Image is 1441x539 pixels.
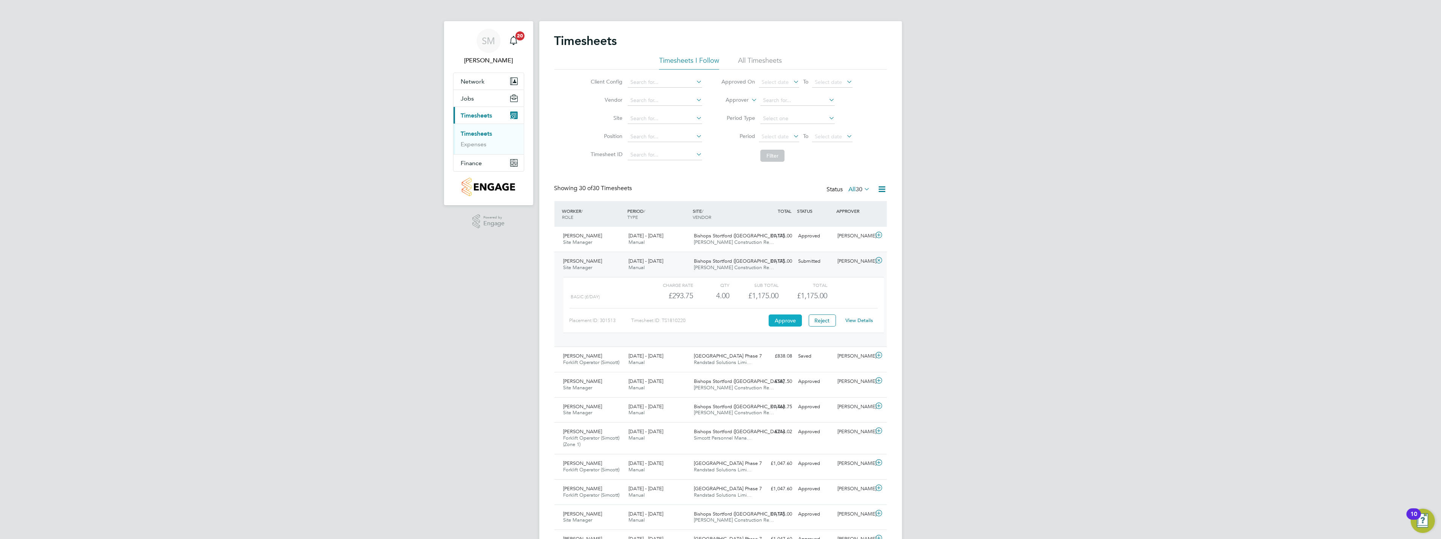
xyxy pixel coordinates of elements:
[694,403,789,410] span: Bishops Stortford ([GEOGRAPHIC_DATA]…
[588,115,622,121] label: Site
[796,255,835,268] div: Submitted
[769,314,802,327] button: Approve
[461,95,474,102] span: Jobs
[796,350,835,362] div: Saved
[579,184,632,192] span: 30 Timesheets
[834,508,874,520] div: [PERSON_NAME]
[588,151,622,158] label: Timesheet ID
[628,150,702,160] input: Search for...
[694,353,762,359] span: [GEOGRAPHIC_DATA] Phase 7
[715,96,749,104] label: Approver
[563,485,602,492] span: [PERSON_NAME]
[563,384,593,391] span: Site Manager
[778,208,792,214] span: TOTAL
[694,460,762,466] span: [GEOGRAPHIC_DATA] Phase 7
[628,409,645,416] span: Manual
[693,280,730,290] div: QTY
[628,428,663,435] span: [DATE] - [DATE]
[628,132,702,142] input: Search for...
[756,255,796,268] div: £1,175.00
[691,204,756,224] div: SITE
[834,483,874,495] div: [PERSON_NAME]
[694,258,789,264] span: Bishops Stortford ([GEOGRAPHIC_DATA]…
[1411,509,1435,533] button: Open Resource Center, 10 new notifications
[796,204,835,218] div: STATUS
[694,359,752,366] span: Randstad Solutions Limi…
[628,258,663,264] span: [DATE] - [DATE]
[560,204,626,224] div: WORKER
[628,384,645,391] span: Manual
[453,56,524,65] span: Shaun McGrenra
[554,33,617,48] h2: Timesheets
[482,36,495,46] span: SM
[694,232,789,239] span: Bishops Stortford ([GEOGRAPHIC_DATA]…
[563,460,602,466] span: [PERSON_NAME]
[563,403,602,410] span: [PERSON_NAME]
[628,113,702,124] input: Search for...
[760,95,835,106] input: Search for...
[644,280,693,290] div: Charge rate
[628,239,645,245] span: Manual
[454,90,524,107] button: Jobs
[588,133,622,139] label: Position
[454,155,524,171] button: Finance
[693,290,730,302] div: 4.00
[454,124,524,154] div: Timesheets
[628,466,645,473] span: Manual
[834,426,874,438] div: [PERSON_NAME]
[563,435,620,448] span: Forklift Operator (Simcott) (Zone 1)
[563,258,602,264] span: [PERSON_NAME]
[571,294,600,299] span: Basic (£/day)
[694,378,789,384] span: Bishops Stortford ([GEOGRAPHIC_DATA]…
[756,375,796,388] div: £587.50
[461,78,485,85] span: Network
[834,230,874,242] div: [PERSON_NAME]
[462,178,515,196] img: countryside-properties-logo-retina.png
[796,508,835,520] div: Approved
[628,359,645,366] span: Manual
[627,214,638,220] span: TYPE
[628,353,663,359] span: [DATE] - [DATE]
[483,214,505,221] span: Powered by
[453,29,524,65] a: SM[PERSON_NAME]
[644,290,693,302] div: £293.75
[694,428,789,435] span: Bishops Stortford ([GEOGRAPHIC_DATA]…
[563,232,602,239] span: [PERSON_NAME]
[628,460,663,466] span: [DATE] - [DATE]
[461,112,492,119] span: Timesheets
[730,290,779,302] div: £1,175.00
[702,208,703,214] span: /
[815,133,842,140] span: Select date
[694,485,762,492] span: [GEOGRAPHIC_DATA] Phase 7
[738,56,782,70] li: All Timesheets
[563,359,620,366] span: Forklift Operator (Simcott)
[694,492,752,498] span: Randstad Solutions Limi…
[834,375,874,388] div: [PERSON_NAME]
[834,255,874,268] div: [PERSON_NAME]
[694,435,752,441] span: Simcott Personnel Mana…
[461,141,487,148] a: Expenses
[815,79,842,85] span: Select date
[756,508,796,520] div: £1,175.00
[834,457,874,470] div: [PERSON_NAME]
[827,184,872,195] div: Status
[796,401,835,413] div: Approved
[721,115,755,121] label: Period Type
[579,184,593,192] span: 30 of
[694,511,789,517] span: Bishops Stortford ([GEOGRAPHIC_DATA]…
[628,232,663,239] span: [DATE] - [DATE]
[628,403,663,410] span: [DATE] - [DATE]
[628,485,663,492] span: [DATE] - [DATE]
[801,77,811,87] span: To
[797,291,827,300] span: £1,175.00
[631,314,767,327] div: Timesheet ID: TS1810220
[694,466,752,473] span: Randstad Solutions Limi…
[563,492,620,498] span: Forklift Operator (Simcott)
[659,56,719,70] li: Timesheets I Follow
[721,133,755,139] label: Period
[694,239,774,245] span: [PERSON_NAME] Construction Re…
[779,280,827,290] div: Total
[625,204,691,224] div: PERIOD
[563,239,593,245] span: Site Manager
[563,353,602,359] span: [PERSON_NAME]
